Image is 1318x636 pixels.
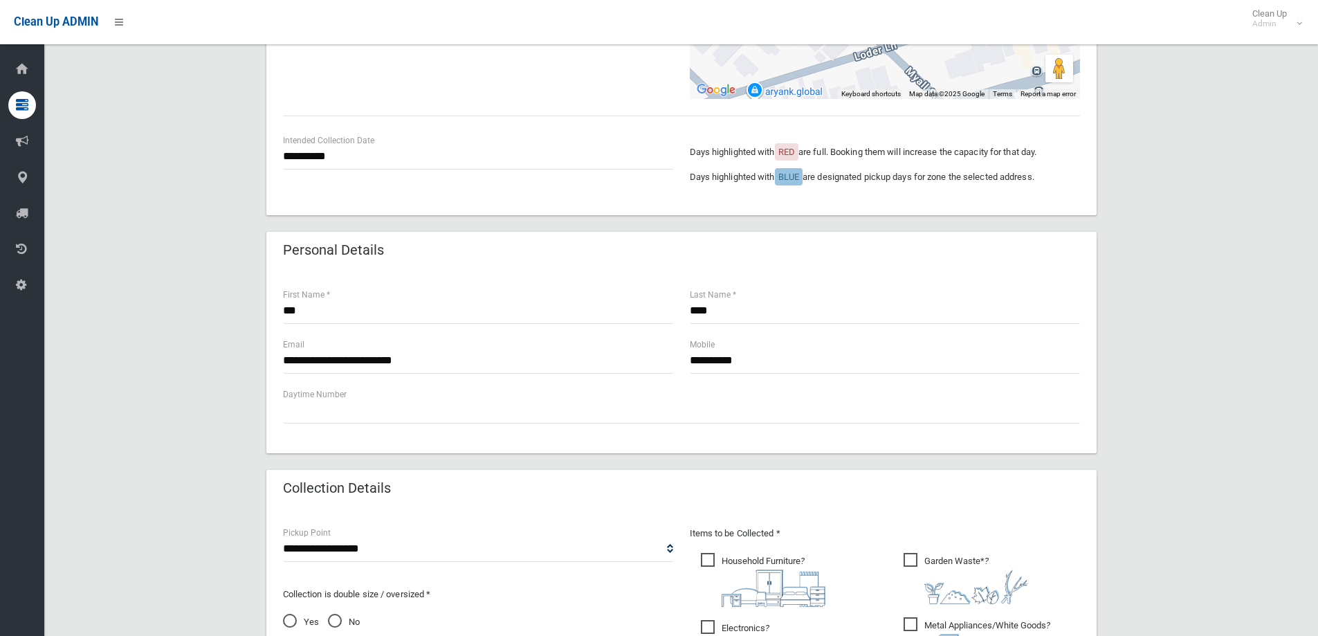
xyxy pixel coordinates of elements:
span: BLUE [778,172,799,182]
p: Days highlighted with are full. Booking them will increase the capacity for that day. [690,144,1080,161]
span: Map data ©2025 Google [909,90,985,98]
span: Clean Up ADMIN [14,15,98,28]
i: ? [722,556,825,607]
p: Items to be Collected * [690,525,1080,542]
p: Days highlighted with are designated pickup days for zone the selected address. [690,169,1080,185]
a: Report a map error [1020,90,1076,98]
a: Terms (opens in new tab) [993,90,1012,98]
span: Yes [283,614,319,630]
a: Open this area in Google Maps (opens a new window) [693,81,739,99]
header: Collection Details [266,475,408,502]
button: Drag Pegman onto the map to open Street View [1045,55,1073,82]
button: Keyboard shortcuts [841,89,901,99]
img: Google [693,81,739,99]
span: No [328,614,360,630]
span: RED [778,147,795,157]
img: 4fd8a5c772b2c999c83690221e5242e0.png [924,570,1028,604]
header: Personal Details [266,237,401,264]
span: Household Furniture [701,553,825,607]
span: Garden Waste* [904,553,1028,604]
span: Clean Up [1245,8,1301,29]
small: Admin [1252,19,1287,29]
i: ? [924,556,1028,604]
img: aa9efdbe659d29b613fca23ba79d85cb.png [722,570,825,607]
p: Collection is double size / oversized * [283,586,673,603]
